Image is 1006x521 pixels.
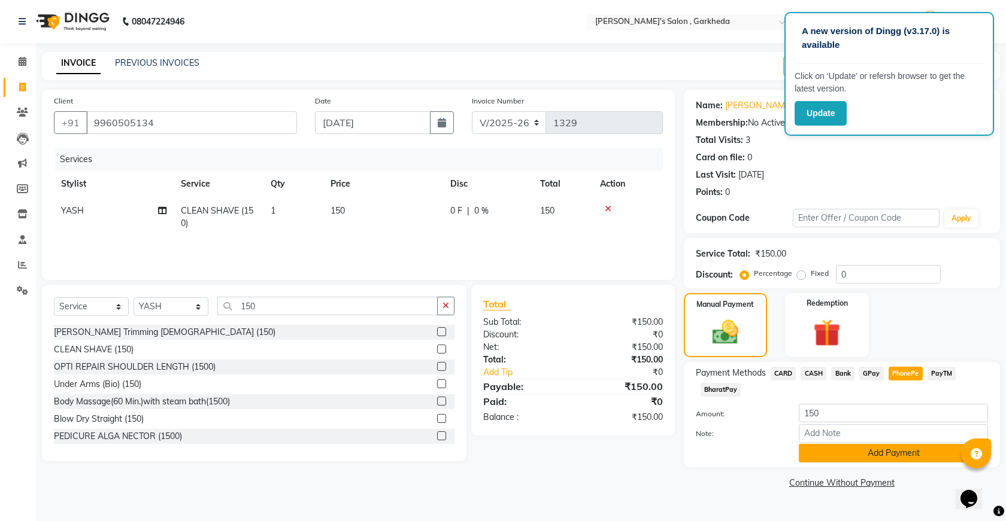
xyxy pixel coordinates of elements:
th: Price [323,170,443,197]
div: ₹150.00 [573,379,672,394]
div: Coupon Code [696,212,793,224]
a: Continue Without Payment [686,477,998,489]
div: CLEAN SHAVE (150) [54,343,134,356]
div: Card on file: [696,151,745,164]
th: Service [174,170,263,197]
span: Total [483,298,511,310]
a: INVOICE [56,53,101,74]
div: ₹150.00 [573,316,672,328]
label: Date [315,96,331,106]
button: +91 [54,111,87,134]
img: _gift.svg [805,316,850,350]
span: GPay [859,367,884,380]
label: Fixed [811,268,829,279]
div: Total Visits: [696,134,743,147]
a: Add Tip [474,366,589,379]
span: PhonePe [889,367,923,380]
div: Membership: [696,117,748,129]
span: 0 % [474,205,489,217]
div: [DATE] [738,169,764,181]
th: Total [533,170,593,197]
span: 150 [331,205,345,216]
iframe: chat widget [956,473,994,509]
div: Service Total: [696,248,750,260]
input: Enter Offer / Coupon Code [793,209,939,227]
input: Amount [799,404,988,422]
button: Apply [944,209,978,227]
div: ₹0 [573,394,672,409]
div: Last Visit: [696,169,736,181]
button: Create New [783,57,852,75]
span: Bank [831,367,855,380]
img: _cash.svg [704,317,747,348]
p: A new version of Dingg (v3.17.0) is available [802,25,977,51]
span: 150 [540,205,554,216]
span: YASH [61,205,84,216]
b: 08047224946 [132,5,184,38]
th: Stylist [54,170,174,197]
div: ₹150.00 [573,411,672,423]
button: Add Payment [799,444,988,462]
p: Click on ‘Update’ or refersh browser to get the latest version. [795,70,984,95]
span: Payment Methods [696,367,766,379]
label: Note: [687,428,790,439]
input: Search or Scan [217,297,438,315]
label: Amount: [687,409,790,419]
span: CASH [801,367,826,380]
div: ₹150.00 [573,354,672,366]
div: Discount: [696,269,733,281]
div: ₹150.00 [755,248,786,260]
span: CLEAN SHAVE (150) [181,205,253,228]
div: Balance : [474,411,573,423]
div: PEDICURE ALGA NECTOR (1500) [54,430,182,443]
span: PayTM [928,367,956,380]
div: No Active Membership [696,117,988,129]
input: Search by Name/Mobile/Email/Code [86,111,297,134]
label: Invoice Number [472,96,524,106]
div: ₹0 [573,328,672,341]
span: 0 F [450,205,462,217]
th: Qty [263,170,323,197]
div: Discount: [474,328,573,341]
label: Client [54,96,73,106]
div: Total: [474,354,573,366]
div: Name: [696,99,723,112]
span: CARD [771,367,796,380]
img: manager [920,11,941,32]
th: Disc [443,170,533,197]
div: ₹150.00 [573,341,672,354]
div: Points: [696,186,723,199]
div: Blow Dry Straight (150) [54,413,144,425]
label: Redemption [807,298,848,309]
label: Manual Payment [696,299,754,310]
div: Services [55,148,672,170]
div: Paid: [474,394,573,409]
div: 0 [725,186,730,199]
div: Payable: [474,379,573,394]
div: OPTI REPAIR SHOULDER LENGTH (1500) [54,361,216,373]
label: Percentage [754,268,792,279]
span: | [467,205,469,217]
div: Body Massage(60 Min.)with steam bath(1500) [54,395,230,408]
div: Under Arms (Bio) (150) [54,378,141,391]
div: ₹0 [589,366,671,379]
div: Net: [474,341,573,354]
span: 1 [271,205,275,216]
span: BharatPay [701,383,741,397]
button: Update [795,101,847,126]
input: Add Note [799,424,988,443]
div: Sub Total: [474,316,573,328]
div: 0 [747,151,752,164]
div: [PERSON_NAME] Trimming [DEMOGRAPHIC_DATA] (150) [54,326,275,339]
img: logo [31,5,113,38]
div: 3 [746,134,750,147]
a: PREVIOUS INVOICES [115,57,199,68]
a: [PERSON_NAME] 04 [725,99,804,112]
th: Action [593,170,663,197]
